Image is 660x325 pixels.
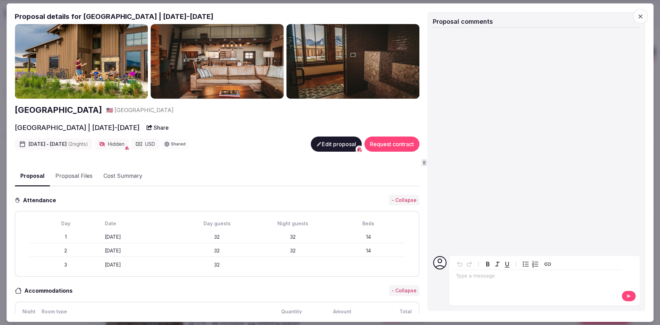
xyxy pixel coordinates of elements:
button: Request contract [364,137,419,152]
img: Gallery photo 2 [151,24,284,99]
div: [DATE] [105,261,178,268]
span: [GEOGRAPHIC_DATA] [114,106,174,114]
div: Day [29,220,102,227]
button: - Collapse [389,195,419,206]
div: 32 [256,247,329,254]
div: 32 [181,247,254,254]
img: Gallery photo 1 [15,24,148,99]
button: Edit proposal [311,137,362,152]
span: ( 2 night s ) [68,141,88,147]
div: Date [105,220,178,227]
button: Numbered list [530,259,540,269]
div: Total [358,308,413,315]
div: Room type [40,308,265,315]
button: Bold [483,259,493,269]
div: Quantity [270,308,303,315]
div: toggle group [521,259,540,269]
button: 🇺🇸 [106,106,113,114]
span: 🇺🇸 [106,107,113,113]
div: Amount [309,308,353,315]
span: Proposal comments [433,18,493,25]
div: USD [131,139,159,150]
button: Proposal Files [50,166,98,186]
div: Day guests [181,220,254,227]
a: [GEOGRAPHIC_DATA] [15,104,102,116]
button: - Collapse [389,285,419,296]
button: Proposal [15,166,50,186]
div: Beds [332,220,405,227]
div: 3 [29,261,102,268]
div: 1 [29,234,102,240]
button: Share [142,121,173,134]
img: Gallery photo 3 [286,24,419,99]
h2: Proposal details for [GEOGRAPHIC_DATA] | [DATE]-[DATE] [15,11,419,21]
div: 32 [181,234,254,240]
div: Night guests [256,220,329,227]
h3: Accommodations [22,286,79,295]
div: 32 [256,234,329,240]
h2: [GEOGRAPHIC_DATA] | [DATE]-[DATE] [15,123,140,132]
button: Cost Summary [98,166,148,186]
div: Hidden [95,139,129,150]
h3: Attendance [20,196,62,204]
button: Italic [493,259,502,269]
button: Underline [502,259,512,269]
button: Bulleted list [521,259,530,269]
div: 14 [332,234,405,240]
div: [DATE] [105,234,178,240]
span: Shared [171,142,186,146]
div: editable markdown [453,270,622,284]
div: 2 [29,247,102,254]
div: 14 [332,247,405,254]
span: [DATE] - [DATE] [29,141,88,148]
div: 32 [181,261,254,268]
button: Create link [543,259,552,269]
div: [DATE] [105,247,178,254]
div: Night [21,308,35,315]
